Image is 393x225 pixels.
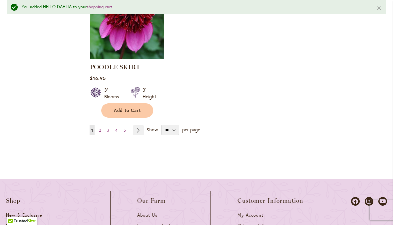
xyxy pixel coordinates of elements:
a: POODLE SKIRT [90,54,164,61]
a: POODLE SKIRT [90,63,140,71]
span: Add to Cart [114,108,141,113]
button: Add to Cart [101,103,153,118]
a: 4 [114,125,119,135]
div: 3" Blooms [104,87,123,100]
span: 5 [124,128,126,133]
a: 5 [122,125,128,135]
iframe: Launch Accessibility Center [5,201,24,220]
a: shopping cart [87,4,112,10]
span: About Us [137,212,158,218]
a: Dahlias on Facebook [351,197,360,206]
a: Dahlias on Instagram [365,197,373,206]
span: New & Exclusive [6,212,42,218]
span: 2 [99,128,101,133]
a: Dahlias on Youtube [378,197,387,206]
span: Our Farm [137,197,166,204]
div: 3' Height [143,87,156,100]
span: My Account [237,212,263,218]
span: Customer Information [237,197,303,204]
span: Shop [6,197,21,204]
span: 1 [91,128,93,133]
span: 4 [115,128,118,133]
a: 3 [105,125,111,135]
a: 2 [97,125,103,135]
span: 3 [107,128,109,133]
span: $16.95 [90,75,106,81]
span: per page [182,126,200,133]
div: You added HELLO DAHLIA to your . [22,4,366,10]
span: Show [147,126,158,133]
